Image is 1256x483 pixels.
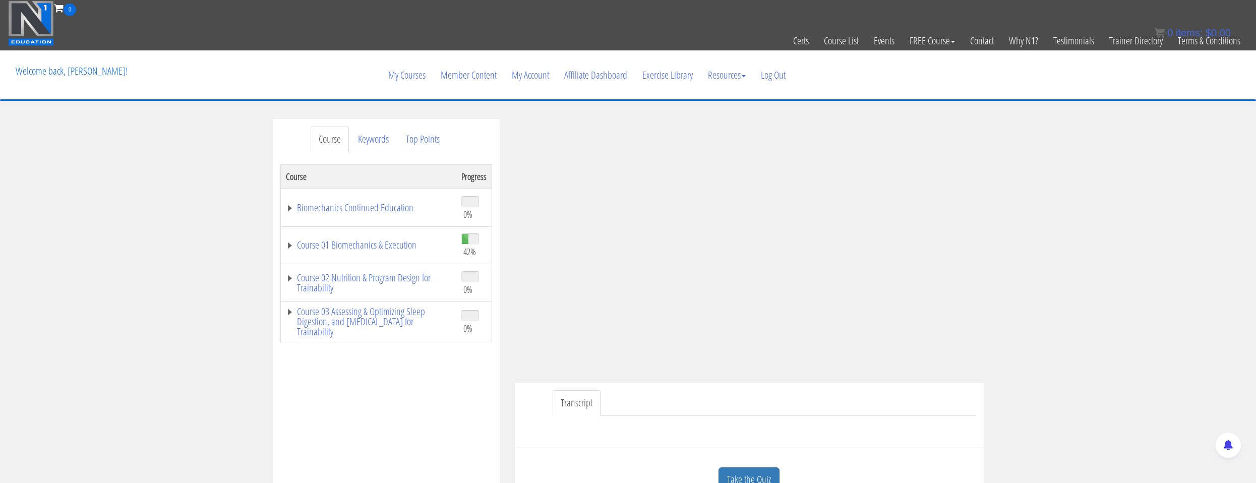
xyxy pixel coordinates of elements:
[866,16,902,66] a: Events
[1167,27,1173,38] span: 0
[463,284,472,295] span: 0%
[286,203,451,213] a: Biomechanics Continued Education
[1176,27,1203,38] span: items:
[902,16,963,66] a: FREE Course
[816,16,866,66] a: Course List
[286,240,451,250] a: Course 01 Biomechanics & Execution
[1170,16,1248,66] a: Terms & Conditions
[963,16,1001,66] a: Contact
[557,51,635,99] a: Affiliate Dashboard
[8,1,54,46] img: n1-education
[1155,27,1231,38] a: 0 items: $0.00
[553,390,601,416] a: Transcript
[1046,16,1102,66] a: Testimonials
[456,164,492,189] th: Progress
[286,307,451,337] a: Course 03 Assessing & Optimizing Sleep Digestion, and [MEDICAL_DATA] for Trainability
[463,323,472,334] span: 0%
[54,1,76,15] a: 0
[700,51,753,99] a: Resources
[753,51,793,99] a: Log Out
[433,51,504,99] a: Member Content
[381,51,433,99] a: My Courses
[311,127,349,152] a: Course
[463,209,472,220] span: 0%
[1155,28,1165,38] img: icon11.png
[8,51,135,91] p: Welcome back, [PERSON_NAME]!
[1102,16,1170,66] a: Trainer Directory
[463,246,476,257] span: 42%
[1001,16,1046,66] a: Why N1?
[398,127,448,152] a: Top Points
[635,51,700,99] a: Exercise Library
[1206,27,1231,38] bdi: 0.00
[504,51,557,99] a: My Account
[350,127,397,152] a: Keywords
[280,164,456,189] th: Course
[286,273,451,293] a: Course 02 Nutrition & Program Design for Trainability
[786,16,816,66] a: Certs
[64,4,76,16] span: 0
[1206,27,1211,38] span: $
